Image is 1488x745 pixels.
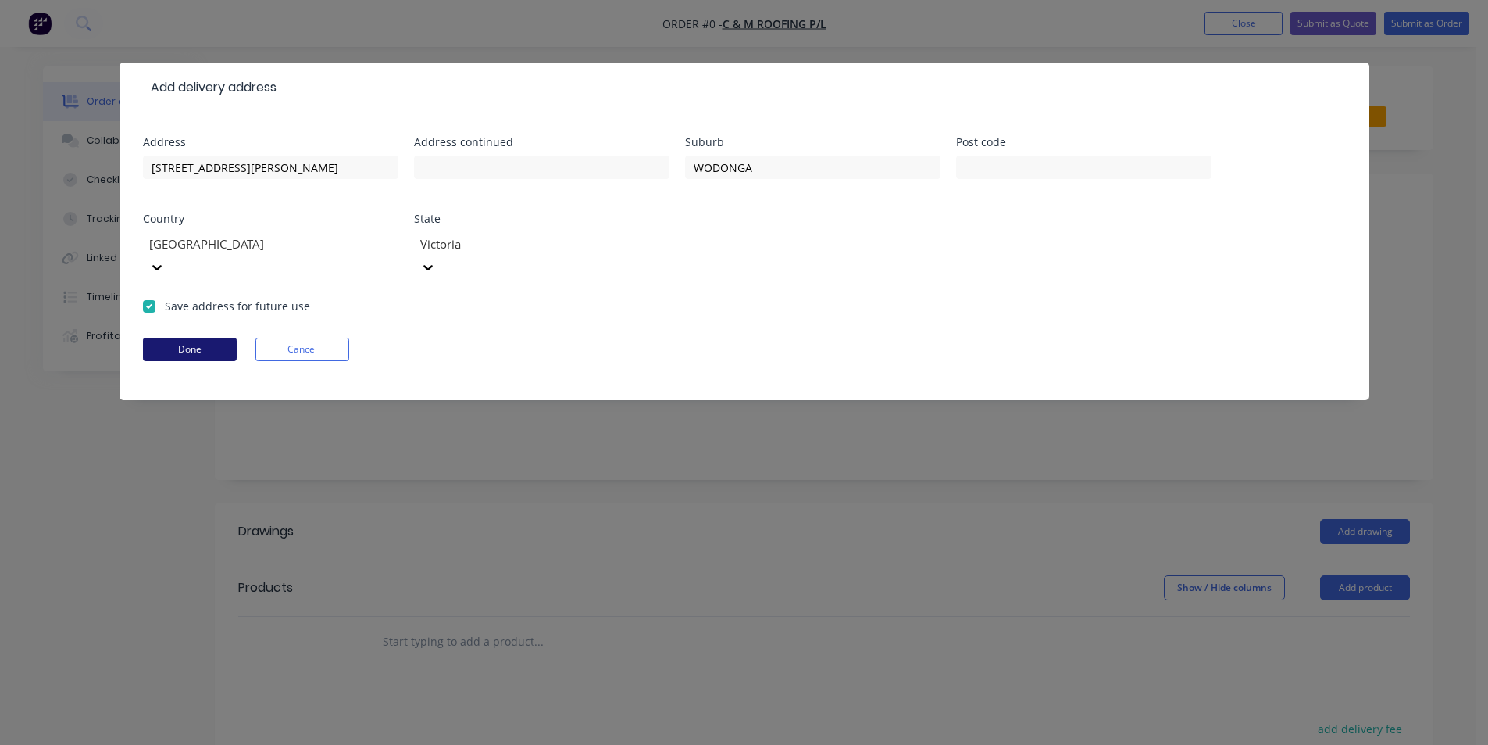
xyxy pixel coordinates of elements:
div: Address [143,137,398,148]
div: State [414,213,669,224]
div: Add delivery address [143,78,277,97]
div: Post code [956,137,1211,148]
button: Done [143,338,237,361]
div: Country [143,213,398,224]
button: Cancel [255,338,349,361]
label: Save address for future use [165,298,310,314]
div: Suburb [685,137,940,148]
div: Address continued [414,137,669,148]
